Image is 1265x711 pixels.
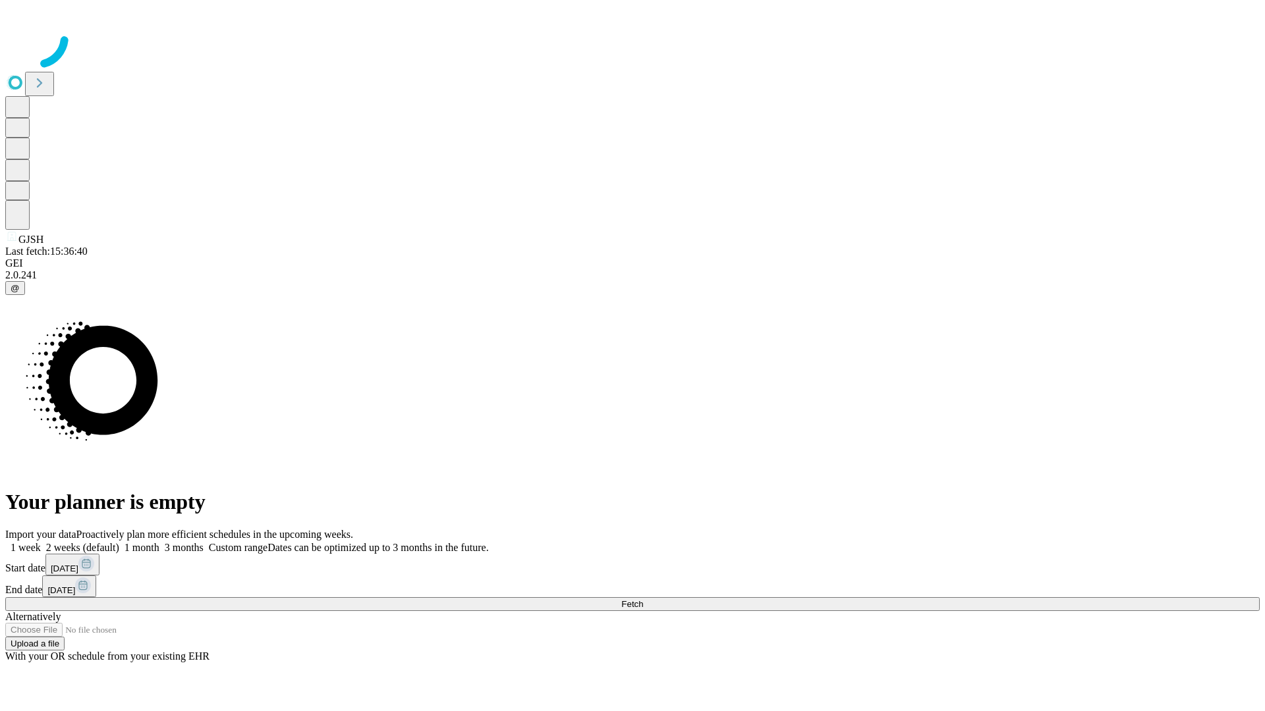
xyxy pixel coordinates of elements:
[51,564,78,573] span: [DATE]
[11,283,20,293] span: @
[5,637,65,650] button: Upload a file
[5,257,1260,269] div: GEI
[5,575,1260,597] div: End date
[46,542,119,553] span: 2 weeks (default)
[11,542,41,553] span: 1 week
[5,529,76,540] span: Import your data
[45,554,99,575] button: [DATE]
[125,542,159,553] span: 1 month
[5,597,1260,611] button: Fetch
[5,490,1260,514] h1: Your planner is empty
[5,281,25,295] button: @
[209,542,267,553] span: Custom range
[5,269,1260,281] div: 2.0.241
[18,234,43,245] span: GJSH
[5,246,88,257] span: Last fetch: 15:36:40
[5,611,61,622] span: Alternatively
[165,542,204,553] span: 3 months
[42,575,96,597] button: [DATE]
[5,554,1260,575] div: Start date
[5,650,210,662] span: With your OR schedule from your existing EHR
[47,585,75,595] span: [DATE]
[76,529,353,540] span: Proactively plan more efficient schedules in the upcoming weeks.
[621,599,643,609] span: Fetch
[267,542,488,553] span: Dates can be optimized up to 3 months in the future.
